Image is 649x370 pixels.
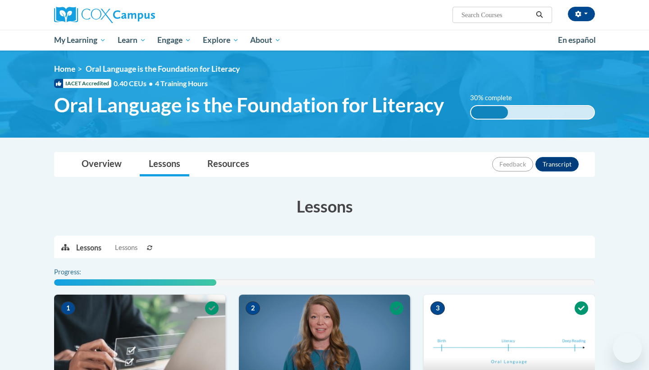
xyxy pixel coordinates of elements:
[558,35,596,45] span: En español
[568,7,595,21] button: Account Settings
[198,153,258,176] a: Resources
[246,301,260,315] span: 2
[203,35,239,46] span: Explore
[54,64,75,74] a: Home
[54,93,444,117] span: Oral Language is the Foundation for Literacy
[112,30,152,51] a: Learn
[48,30,112,51] a: My Learning
[535,157,579,171] button: Transcript
[54,7,155,23] img: Cox Campus
[197,30,245,51] a: Explore
[54,79,111,88] span: IACET Accredited
[115,243,137,253] span: Lessons
[245,30,287,51] a: About
[54,7,225,23] a: Cox Campus
[461,9,533,20] input: Search Courses
[492,157,533,171] button: Feedback
[86,64,240,74] span: Oral Language is the Foundation for Literacy
[114,79,155,88] span: 0.40 CEUs
[73,153,131,176] a: Overview
[54,35,106,46] span: My Learning
[76,243,101,253] p: Lessons
[430,301,445,315] span: 3
[140,153,189,176] a: Lessons
[118,35,146,46] span: Learn
[41,30,608,51] div: Main menu
[470,93,522,103] label: 30% complete
[157,35,191,46] span: Engage
[151,30,197,51] a: Engage
[61,301,75,315] span: 1
[54,195,595,217] h3: Lessons
[471,106,508,119] div: 30% complete
[533,9,546,20] button: Search
[54,267,106,277] label: Progress:
[149,79,153,88] span: •
[613,334,642,363] iframe: Button to launch messaging window
[155,79,208,88] span: 4 Training Hours
[552,31,602,50] a: En español
[250,35,281,46] span: About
